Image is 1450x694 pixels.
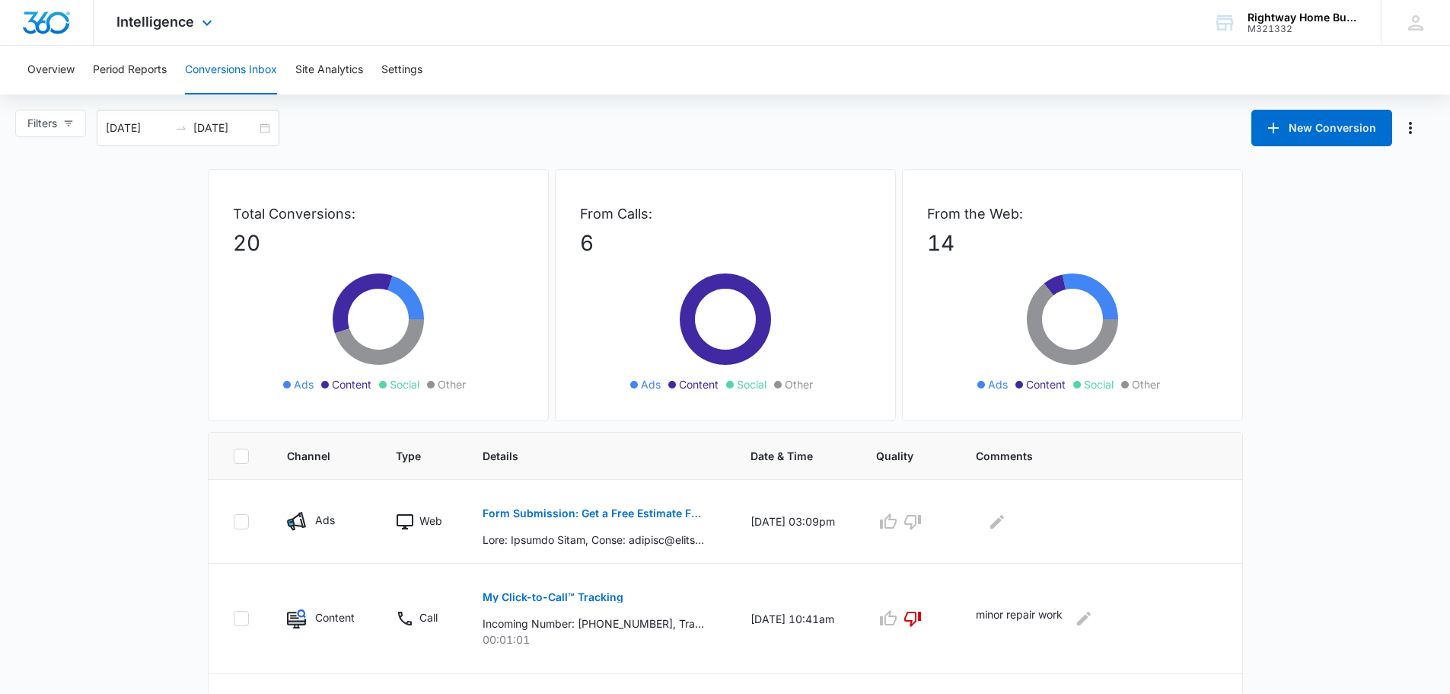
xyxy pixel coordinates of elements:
[483,448,692,464] span: Details
[737,376,766,392] span: Social
[294,376,314,392] span: Ads
[641,376,661,392] span: Ads
[1084,376,1114,392] span: Social
[927,203,1218,224] p: From the Web:
[1248,11,1359,24] div: account name
[1072,606,1096,631] button: Edit Comments
[1132,376,1160,392] span: Other
[988,376,1008,392] span: Ads
[580,227,871,259] p: 6
[785,376,813,392] span: Other
[679,376,719,392] span: Content
[315,609,355,625] p: Content
[1248,24,1359,34] div: account id
[976,448,1196,464] span: Comments
[93,46,167,94] button: Period Reports
[483,632,714,648] p: 00:01:01
[483,592,623,603] p: My Click-to-Call™ Tracking
[381,46,422,94] button: Settings
[419,513,442,529] p: Web
[732,480,858,564] td: [DATE] 03:09pm
[483,495,704,532] button: Form Submission: Get a Free Estimate Form - NEW [DATE]
[193,120,257,136] input: End date
[15,110,86,137] button: Filters
[1251,110,1392,146] button: New Conversion
[580,203,871,224] p: From Calls:
[315,512,335,528] p: Ads
[876,448,917,464] span: Quality
[332,376,371,392] span: Content
[106,120,169,136] input: Start date
[390,376,419,392] span: Social
[1026,376,1066,392] span: Content
[233,227,524,259] p: 20
[116,14,194,30] span: Intelligence
[927,227,1218,259] p: 14
[1398,116,1423,140] button: Manage Numbers
[483,616,704,632] p: Incoming Number: [PHONE_NUMBER], Tracking Number: [PHONE_NUMBER], Ring To: [PHONE_NUMBER], Caller...
[287,448,336,464] span: Channel
[396,448,424,464] span: Type
[438,376,466,392] span: Other
[483,579,623,616] button: My Click-to-Call™ Tracking
[295,46,363,94] button: Site Analytics
[732,564,858,674] td: [DATE] 10:41am
[985,510,1009,534] button: Edit Comments
[483,532,704,548] p: Lore: Ipsumdo Sitam, Conse: adipisc@elitsedd.ei, Tempo: 2199901906, Inc Utla: 33961, Etdo Magnaal...
[233,203,524,224] p: Total Conversions:
[175,122,187,134] span: to
[175,122,187,134] span: swap-right
[185,46,277,94] button: Conversions Inbox
[976,606,1063,631] p: minor repair work
[750,448,817,464] span: Date & Time
[27,46,75,94] button: Overview
[419,609,438,625] p: Call
[483,508,704,519] p: Form Submission: Get a Free Estimate Form - NEW [DATE]
[27,115,57,132] span: Filters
